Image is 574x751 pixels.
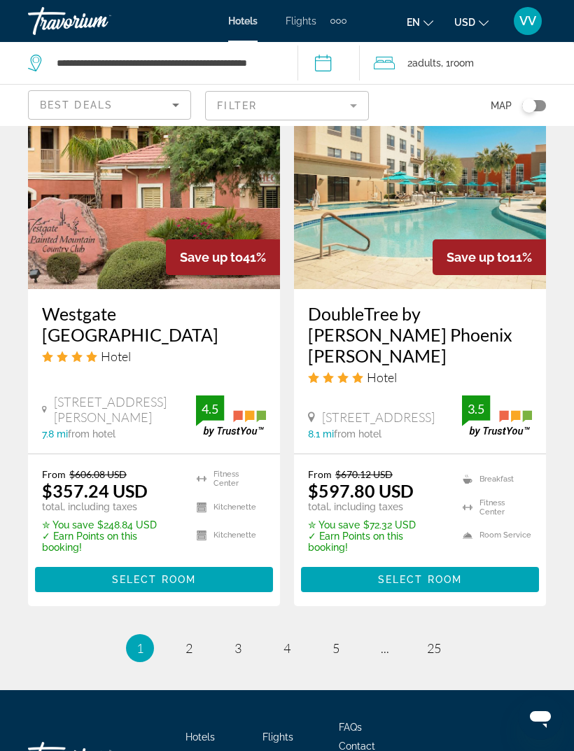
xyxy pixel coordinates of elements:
[196,400,224,417] div: 4.5
[190,525,266,546] li: Kitchenette
[308,519,360,531] span: ✮ You save
[367,370,397,385] span: Hotel
[205,90,368,121] button: Filter
[491,96,512,115] span: Map
[308,370,532,385] div: 4 star Hotel
[441,53,474,73] span: , 1
[308,480,414,501] ins: $597.80 USD
[330,10,346,32] button: Extra navigation items
[42,349,266,364] div: 4 star Hotel
[308,519,445,531] p: $72.32 USD
[308,428,334,440] span: 8.1 mi
[262,731,293,743] a: Flights
[190,496,266,517] li: Kitchenette
[42,428,68,440] span: 7.8 mi
[185,640,192,656] span: 2
[40,99,113,111] span: Best Deals
[378,574,462,585] span: Select Room
[42,519,179,531] p: $248.84 USD
[308,468,332,480] span: From
[447,250,510,265] span: Save up to
[308,531,445,553] p: ✓ Earn Points on this booking!
[301,570,539,586] a: Select Room
[286,15,316,27] a: Flights
[42,468,66,480] span: From
[28,634,546,662] nav: Pagination
[42,480,148,501] ins: $357.24 USD
[234,640,241,656] span: 3
[456,496,532,517] li: Fitness Center
[456,525,532,546] li: Room Service
[180,250,243,265] span: Save up to
[42,303,266,345] a: Westgate [GEOGRAPHIC_DATA]
[35,570,273,586] a: Select Room
[462,395,532,437] img: trustyou-badge.svg
[322,409,435,425] span: [STREET_ADDRESS]
[381,640,389,656] span: ...
[339,722,362,733] a: FAQs
[101,349,131,364] span: Hotel
[308,501,445,512] p: total, including taxes
[519,14,536,28] span: VV
[40,97,179,113] mat-select: Sort by
[456,468,532,489] li: Breakfast
[297,42,360,84] button: Check-in date: Oct 1, 2025 Check-out date: Oct 5, 2025
[427,640,441,656] span: 25
[407,53,441,73] span: 2
[510,6,546,36] button: User Menu
[450,57,474,69] span: Room
[433,239,546,275] div: 11%
[283,640,290,656] span: 4
[294,65,546,289] img: Hotel image
[462,400,490,417] div: 3.5
[69,468,127,480] del: $606.08 USD
[412,57,441,69] span: Adults
[335,468,393,480] del: $670.12 USD
[301,567,539,592] button: Select Room
[518,695,563,740] iframe: Кнопка запуска окна обмена сообщениями
[190,468,266,489] li: Fitness Center
[334,428,381,440] span: from hotel
[196,395,266,437] img: trustyou-badge.svg
[454,12,489,32] button: Change currency
[42,501,179,512] p: total, including taxes
[454,17,475,28] span: USD
[512,99,546,112] button: Toggle map
[68,428,115,440] span: from hotel
[42,531,179,553] p: ✓ Earn Points on this booking!
[35,567,273,592] button: Select Room
[42,519,94,531] span: ✮ You save
[308,303,532,366] a: DoubleTree by [PERSON_NAME] Phoenix [PERSON_NAME]
[185,731,215,743] a: Hotels
[360,42,574,84] button: Travelers: 2 adults, 0 children
[407,17,420,28] span: en
[166,239,280,275] div: 41%
[228,15,258,27] a: Hotels
[28,3,168,39] a: Travorium
[112,574,196,585] span: Select Room
[407,12,433,32] button: Change language
[28,65,280,289] img: Hotel image
[332,640,339,656] span: 5
[136,640,143,656] span: 1
[54,394,196,425] span: [STREET_ADDRESS][PERSON_NAME]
